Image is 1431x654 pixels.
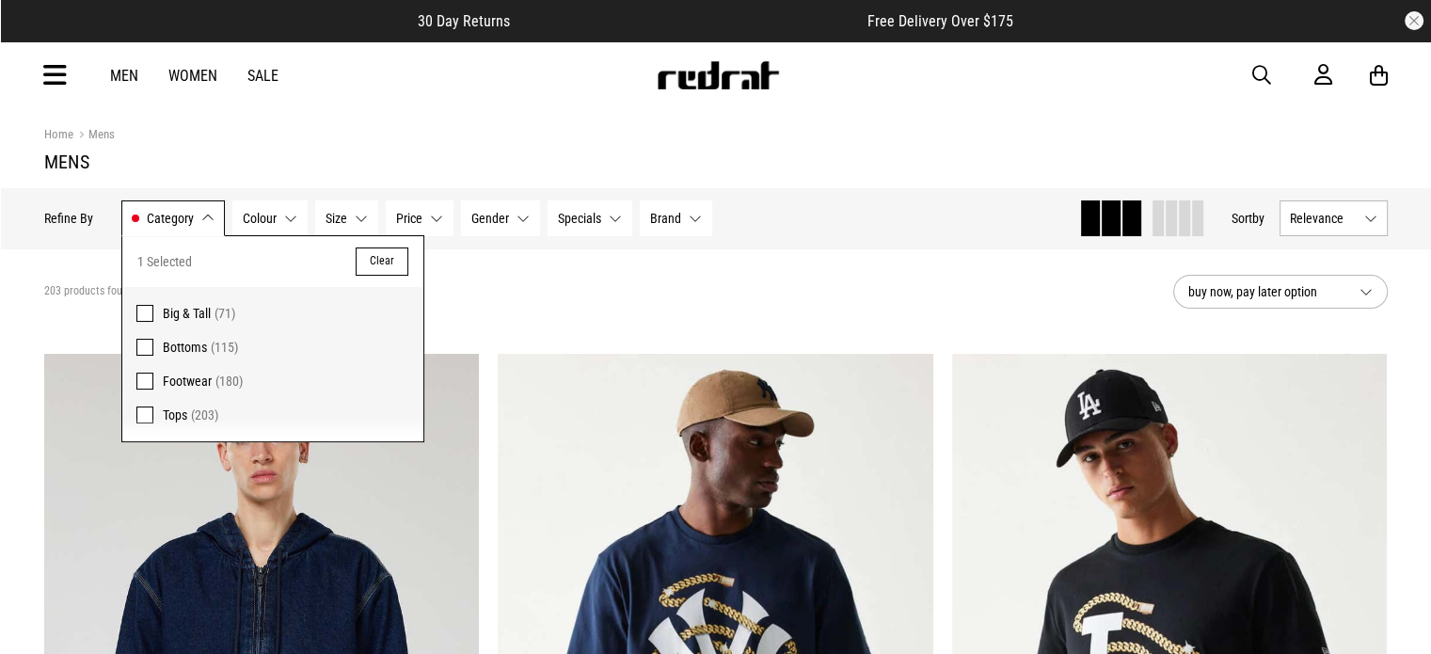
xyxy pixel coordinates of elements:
span: (180) [215,374,243,389]
span: Specials [558,211,601,226]
a: Sale [247,67,278,85]
button: Colour [232,200,308,236]
h1: Mens [44,151,1388,173]
button: Sortby [1232,207,1264,230]
span: Price [396,211,422,226]
a: Home [44,127,73,141]
button: Price [386,200,453,236]
span: buy now, pay later option [1188,280,1344,303]
span: (203) [191,407,218,423]
button: Open LiveChat chat widget [15,8,72,64]
div: Category [121,235,424,442]
span: 1 Selected [137,250,192,273]
span: Big & Tall [163,306,211,321]
button: Relevance [1280,200,1388,236]
span: Brand [650,211,681,226]
span: (115) [211,340,238,355]
span: Gender [471,211,509,226]
span: (71) [215,306,235,321]
img: Redrat logo [656,61,780,89]
span: 203 products found [44,284,134,299]
button: Clear [356,247,408,276]
button: Gender [461,200,540,236]
button: Size [315,200,378,236]
span: by [1252,211,1264,226]
a: Mens [73,127,115,145]
button: Brand [640,200,712,236]
button: Category [121,200,225,236]
a: Men [110,67,138,85]
span: Bottoms [163,340,207,355]
span: Free Delivery Over $175 [867,12,1013,30]
button: Specials [548,200,632,236]
span: Relevance [1290,211,1357,226]
span: Tops [163,407,187,423]
button: buy now, pay later option [1173,275,1388,309]
iframe: Customer reviews powered by Trustpilot [548,11,830,30]
span: Category [147,211,194,226]
span: Footwear [163,374,212,389]
span: 30 Day Returns [418,12,510,30]
a: Women [168,67,217,85]
span: Colour [243,211,277,226]
span: Size [326,211,347,226]
p: Refine By [44,211,93,226]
